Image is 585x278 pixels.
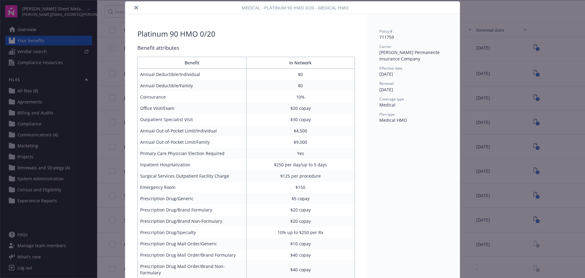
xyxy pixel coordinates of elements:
[246,125,355,136] td: $4,500
[379,86,448,93] div: [DATE]
[379,66,402,71] span: Effective date
[138,170,246,182] td: Surgical Services Outpatient Facility Charge
[137,29,215,39] div: Platinum 90 HMO 0/20
[246,182,355,193] td: $150
[138,114,246,125] td: Outpatient Specialist Visit
[138,148,246,159] td: Primary Care Physician Election Required
[379,102,448,108] div: Medical
[379,81,394,86] span: Renewal
[246,238,355,249] td: $10 copay
[379,71,448,77] div: [DATE]
[138,80,246,91] td: Annual Deductible/Family
[138,238,246,249] td: Prescription Drug Mail Order/Generic
[137,44,355,52] div: Benefit attributes
[138,182,246,193] td: Emergency Room
[246,159,355,170] td: $250 per day/up to 5 days
[379,49,448,62] div: [PERSON_NAME] Permanente Insurance Company
[138,91,246,103] td: Coinsurance
[138,193,246,204] td: Prescription Drug/Generic
[246,204,355,215] td: $20 copay
[246,148,355,159] td: Yes
[138,69,246,80] td: Annual Deductible/Individual
[246,114,355,125] td: $30 copay
[246,249,355,261] td: $40 copay
[138,227,246,238] td: Prescription Drug/Specialty
[138,103,246,114] td: Office Visit/Exam
[138,125,246,136] td: Annual Out-of-Pocket Limit/Individual
[246,170,355,182] td: $125 per procedure
[246,136,355,148] td: $9,000
[379,29,392,34] span: Policy #
[246,80,355,91] td: $0
[138,215,246,227] td: Prescription Drug/Brand Non-Formulary
[138,159,246,170] td: Inpatient Hospitalization
[246,193,355,204] td: $5 copay
[379,117,448,123] div: Medical HMO
[246,57,355,69] th: In Network
[379,44,392,49] span: Carrier
[379,96,404,102] span: Coverage type
[246,103,355,114] td: $20 copay
[246,215,355,227] td: $20 copay
[246,69,355,80] td: $0
[133,4,140,11] button: close
[379,34,448,40] div: 711759
[138,249,246,261] td: Prescription Drug Mail Order/Brand Formulary
[138,136,246,148] td: Annual Out-of-Pocket Limit/Family
[379,112,395,117] span: Plan type
[242,5,349,11] span: Medical - Platinum 90 HMO 0/20 - Medical HMO
[246,227,355,238] td: 10% up to $250 per Rx
[246,91,355,103] td: 10%
[138,204,246,215] td: Prescription Drug/Brand Formulary
[138,57,246,69] th: Benefit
